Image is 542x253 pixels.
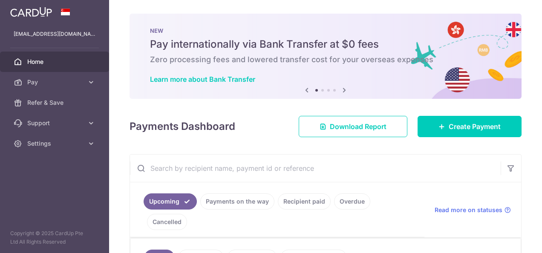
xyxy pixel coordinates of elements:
a: Learn more about Bank Transfer [150,75,255,83]
a: Download Report [299,116,407,137]
span: Home [27,57,84,66]
span: Create Payment [449,121,501,132]
h4: Payments Dashboard [130,119,235,134]
span: Settings [27,139,84,148]
h5: Pay internationally via Bank Transfer at $0 fees [150,37,501,51]
a: Recipient paid [278,193,331,210]
img: CardUp [10,7,52,17]
a: Create Payment [418,116,522,137]
span: Pay [27,78,84,86]
img: Bank transfer banner [130,14,522,99]
input: Search by recipient name, payment id or reference [130,155,501,182]
span: Support [27,119,84,127]
a: Cancelled [147,214,187,230]
span: Read more on statuses [435,206,502,214]
span: Refer & Save [27,98,84,107]
h6: Zero processing fees and lowered transfer cost for your overseas expenses [150,55,501,65]
span: Download Report [330,121,386,132]
a: Upcoming [144,193,197,210]
p: [EMAIL_ADDRESS][DOMAIN_NAME] [14,30,95,38]
a: Payments on the way [200,193,274,210]
a: Read more on statuses [435,206,511,214]
a: Overdue [334,193,370,210]
p: NEW [150,27,501,34]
